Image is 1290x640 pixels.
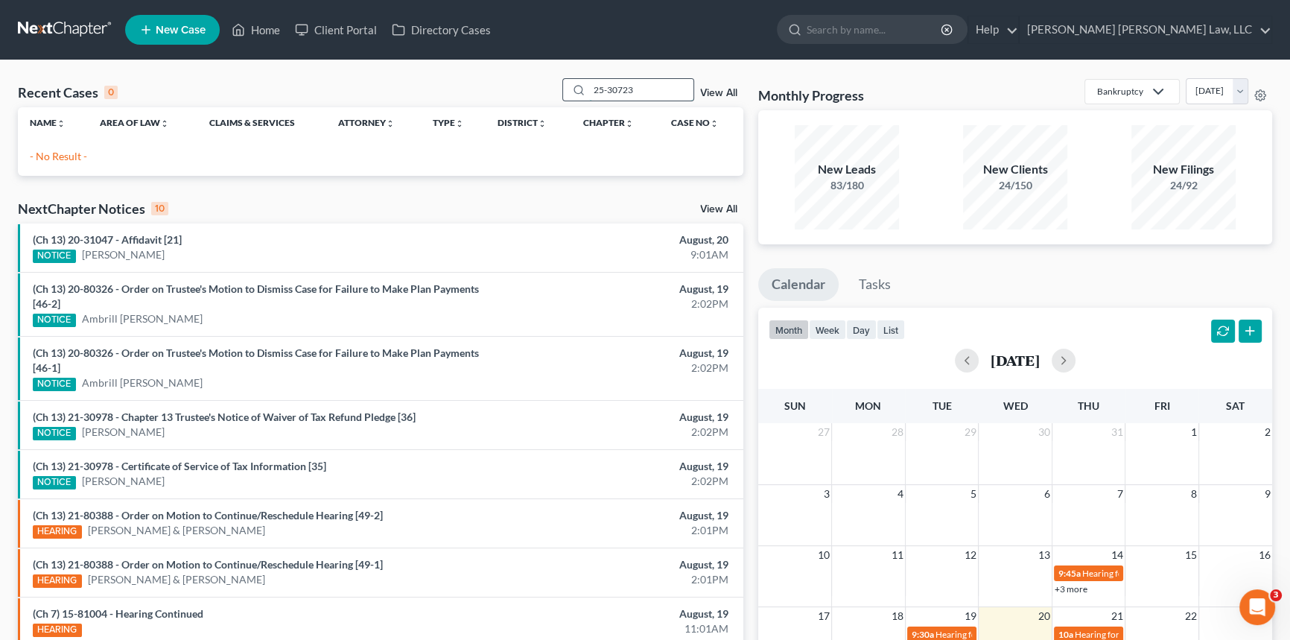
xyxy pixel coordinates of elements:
a: (Ch 13) 20-80326 - Order on Trustee's Motion to Dismiss Case for Failure to Make Plan Payments [4... [33,282,479,310]
h2: [DATE] [991,352,1040,368]
div: 2:01PM [506,572,728,587]
input: Search by name... [589,79,693,101]
div: 10 [151,202,168,215]
div: HEARING [33,525,82,539]
i: unfold_more [386,119,395,128]
a: View All [700,204,737,215]
a: Ambrill [PERSON_NAME] [82,376,203,390]
div: HEARING [33,624,82,637]
span: 3 [1270,589,1282,601]
a: Case Nounfold_more [671,117,719,128]
span: Hearing for [PERSON_NAME] [1082,568,1198,579]
div: 2:02PM [506,297,728,311]
span: 28 [890,423,905,441]
a: (Ch 13) 21-80388 - Order on Motion to Continue/Reschedule Hearing [49-1] [33,558,383,571]
span: Sat [1226,399,1245,412]
span: 8 [1189,485,1198,503]
div: August, 19 [506,508,728,523]
span: 16 [1257,546,1272,564]
a: [PERSON_NAME] [82,425,165,440]
div: 2:02PM [506,361,728,376]
a: Calendar [758,268,839,301]
a: [PERSON_NAME] & [PERSON_NAME] [88,523,265,538]
i: unfold_more [710,119,719,128]
a: (Ch 13) 21-30978 - Chapter 13 Trustee's Notice of Waiver of Tax Refund Pledge [36] [33,411,416,423]
p: - No Result - [30,149,731,164]
div: NOTICE [33,314,76,327]
span: 18 [890,607,905,625]
a: Area of Lawunfold_more [100,117,169,128]
a: (Ch 13) 20-31047 - Affidavit [21] [33,233,182,246]
div: 2:02PM [506,474,728,489]
span: 4 [896,485,905,503]
span: 17 [816,607,831,625]
h3: Monthly Progress [758,86,864,104]
span: Thu [1078,399,1099,412]
div: August, 19 [506,282,728,297]
a: [PERSON_NAME] [82,474,165,489]
a: (Ch 7) 15-81004 - Hearing Continued [33,607,203,620]
span: 9:30a [912,629,934,640]
iframe: Intercom live chat [1239,589,1275,625]
span: 21 [1110,607,1125,625]
a: Tasks [845,268,904,301]
span: 19 [963,607,978,625]
span: 11 [890,546,905,564]
span: Hearing for [US_STATE] Safety Association of Timbermen - Self I [935,629,1181,640]
span: 29 [963,423,978,441]
span: 10a [1058,629,1073,640]
div: August, 19 [506,606,728,621]
div: NOTICE [33,476,76,489]
span: 9:45a [1058,568,1081,579]
button: day [846,320,877,340]
a: [PERSON_NAME] [PERSON_NAME] Law, LLC [1020,16,1271,43]
div: August, 19 [506,410,728,425]
i: unfold_more [160,119,169,128]
a: (Ch 13) 21-30978 - Certificate of Service of Tax Information [35] [33,460,326,472]
span: 30 [1037,423,1052,441]
span: 9 [1263,485,1272,503]
span: 22 [1183,607,1198,625]
span: 13 [1037,546,1052,564]
span: Mon [855,399,881,412]
div: 83/180 [795,178,899,193]
div: 2:02PM [506,425,728,440]
a: Typeunfold_more [433,117,464,128]
div: HEARING [33,574,82,588]
a: Home [224,16,287,43]
a: (Ch 13) 21-80388 - Order on Motion to Continue/Reschedule Hearing [49-2] [33,509,383,522]
span: 3 [822,485,831,503]
div: 11:01AM [506,621,728,636]
span: 20 [1037,607,1052,625]
input: Search by name... [807,16,943,43]
i: unfold_more [57,119,66,128]
span: 6 [1043,485,1052,503]
a: Districtunfold_more [498,117,547,128]
button: week [809,320,846,340]
div: 24/150 [963,178,1067,193]
span: Hearing for [PERSON_NAME] & [PERSON_NAME] [1075,629,1270,640]
a: Ambrill [PERSON_NAME] [82,311,203,326]
a: Client Portal [287,16,384,43]
div: NextChapter Notices [18,200,168,218]
div: New Filings [1131,161,1236,178]
div: NOTICE [33,250,76,263]
span: Tue [932,399,951,412]
div: Recent Cases [18,83,118,101]
span: 2 [1263,423,1272,441]
button: month [769,320,809,340]
span: 12 [963,546,978,564]
a: Directory Cases [384,16,498,43]
a: +3 more [1055,583,1087,595]
div: Bankruptcy [1097,85,1143,98]
div: 0 [104,86,118,99]
span: 7 [1116,485,1125,503]
i: unfold_more [538,119,547,128]
a: View All [700,88,737,98]
a: (Ch 13) 20-80326 - Order on Trustee's Motion to Dismiss Case for Failure to Make Plan Payments [4... [33,346,479,374]
span: Sun [784,399,806,412]
div: 2:01PM [506,523,728,538]
div: New Clients [963,161,1067,178]
i: unfold_more [625,119,634,128]
button: list [877,320,905,340]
